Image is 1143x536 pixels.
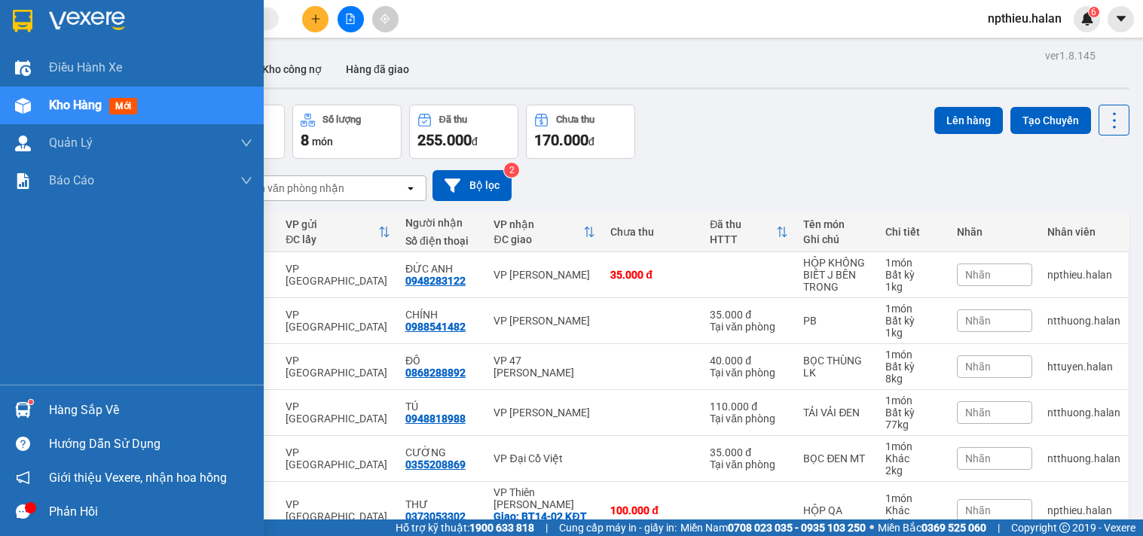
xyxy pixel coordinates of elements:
span: đ [588,136,594,148]
span: npthieu.halan [976,9,1074,28]
span: file-add [345,14,356,24]
span: plus [310,14,321,24]
span: món [312,136,333,148]
div: ver 1.8.145 [1045,47,1096,64]
button: caret-down [1108,6,1134,32]
span: Nhãn [965,361,991,373]
div: Số lượng [322,114,361,125]
span: Nhãn [965,269,991,281]
div: 110.000 đ [710,400,788,413]
span: Nhãn [965,452,991,464]
button: Tạo Chuyến [1010,107,1091,134]
div: 0988541482 [405,321,466,333]
span: Miền Nam [680,519,866,536]
div: Người nhận [405,217,479,229]
div: ĐỨC ANH [405,263,479,275]
div: HTTT [710,233,776,245]
div: 0373053302 [405,510,466,522]
img: warehouse-icon [15,98,31,114]
th: Toggle SortBy [702,212,796,252]
div: VP [PERSON_NAME] [494,269,595,281]
div: VP nhận [494,218,583,230]
div: Bất kỳ [885,315,942,327]
div: Khác [885,504,942,516]
div: 77 kg [885,419,942,431]
div: 4 kg [885,516,942,528]
div: 0868288892 [405,367,466,379]
div: CƯỜNG [405,446,479,458]
div: Tại văn phòng [710,321,788,333]
span: Kho hàng [49,98,102,112]
span: 170.000 [534,131,588,149]
button: Lên hàng [934,107,1003,134]
strong: 0708 023 035 - 0935 103 250 [728,522,866,534]
div: VP [GEOGRAPHIC_DATA] [286,400,390,425]
div: Hàng sắp về [49,399,252,422]
button: Bộ lọc [432,170,512,201]
div: 2 kg [885,464,942,477]
div: npthieu.halan [1047,269,1120,281]
div: VP gửi [286,218,378,230]
div: httuyen.halan [1047,361,1120,373]
sup: 2 [504,163,519,178]
div: VP [GEOGRAPHIC_DATA] [286,309,390,333]
div: Chưa thu [610,226,695,238]
div: Số điện thoại [405,235,479,247]
div: ntthuong.halan [1047,452,1120,464]
div: 35.000 đ [710,446,788,458]
div: 1 món [885,492,942,504]
div: 0948818988 [405,413,466,425]
div: Bất kỳ [885,269,942,281]
span: mới [109,98,137,114]
div: Tại văn phòng [710,367,788,379]
div: VP [GEOGRAPHIC_DATA] [286,446,390,471]
div: HỘP QA [803,504,870,516]
div: Phản hồi [49,501,252,523]
div: Ghi chú [803,233,870,245]
div: TÚ [405,400,479,413]
div: Tại văn phòng [710,458,788,471]
span: down [240,175,252,187]
strong: 0369 525 060 [921,522,986,534]
button: Kho công nợ [250,51,334,87]
span: down [240,137,252,149]
span: caret-down [1114,12,1128,26]
span: Nhãn [965,504,991,516]
div: ĐC giao [494,233,583,245]
div: 100.000 đ [610,504,695,516]
span: Miền Bắc [878,519,986,536]
div: Chọn văn phòng nhận [240,181,344,196]
span: copyright [1059,522,1070,533]
span: | [998,519,1000,536]
div: 1 món [885,303,942,315]
span: Nhãn [965,407,991,419]
div: 1 món [885,440,942,452]
div: CHÍNH [405,309,479,321]
div: VP [GEOGRAPHIC_DATA] [286,263,390,287]
span: message [16,504,30,519]
img: logo-vxr [13,10,32,32]
th: Toggle SortBy [486,212,603,252]
span: notification [16,471,30,485]
span: 6 [1091,7,1096,17]
div: Giao: BT14-02 KĐT HUD Vân Canh, Khu chung cư CT Number One, Vân Canh, Hoài Đức, Hà Nội, Việt Nam [494,510,595,534]
div: 40.000 đ [710,355,788,367]
div: Bất kỳ [885,361,942,373]
div: 1 món [885,257,942,269]
div: 1 kg [885,281,942,293]
div: Tại văn phòng [710,413,788,425]
div: BỌC THÙNG LK [803,355,870,379]
div: BỌC ĐEN MT [803,452,870,464]
div: VP [PERSON_NAME] [494,315,595,327]
div: 8 kg [885,373,942,385]
span: ⚪️ [869,525,874,531]
div: ĐÔ [405,355,479,367]
div: Đã thu [710,218,776,230]
div: PB [803,315,870,327]
span: Điều hành xe [49,58,122,77]
span: | [546,519,548,536]
span: Báo cáo [49,171,94,190]
div: VP [PERSON_NAME] [494,407,595,419]
div: VP Đại Cồ Việt [494,452,595,464]
button: Hàng đã giao [334,51,421,87]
